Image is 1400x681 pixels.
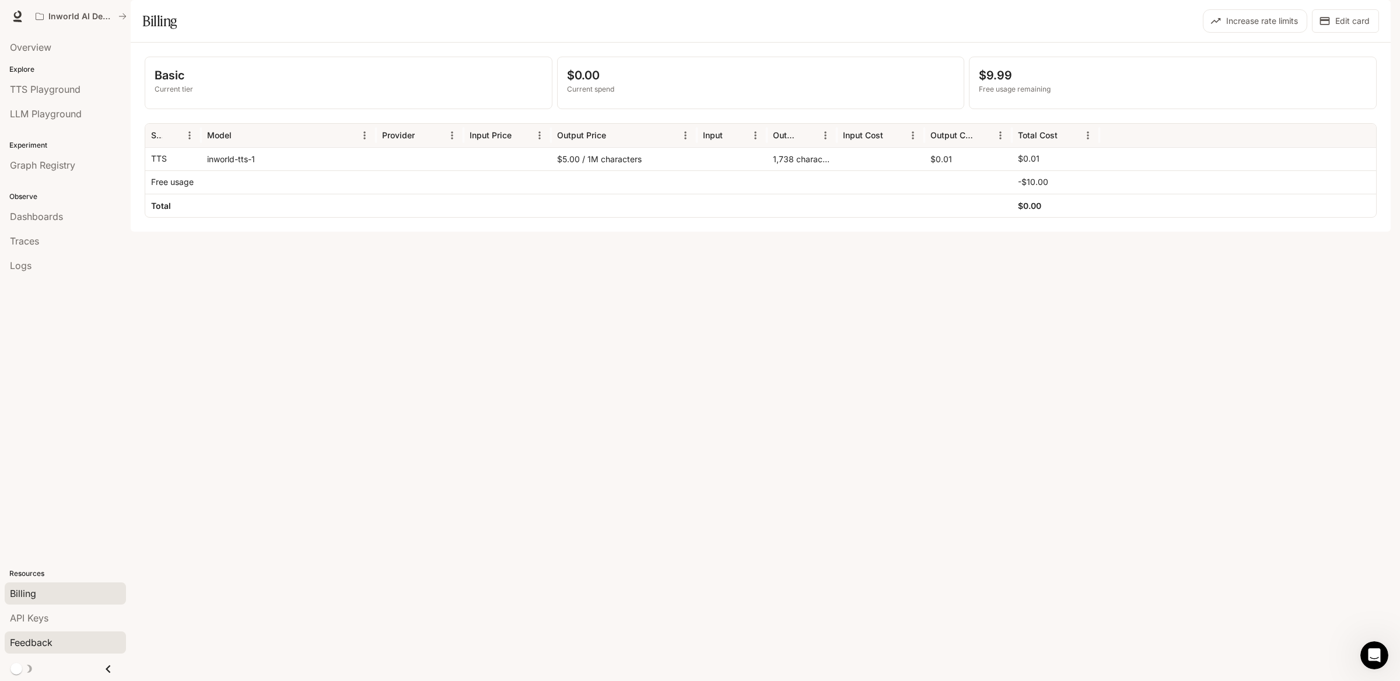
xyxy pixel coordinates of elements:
p: $0.00 [567,67,955,84]
div: Input Cost [843,130,883,140]
div: Total Cost [1018,130,1058,140]
h6: $0.00 [1018,200,1041,212]
div: Service [151,130,162,140]
button: Menu [1079,127,1097,144]
h6: Total [151,200,171,212]
button: Sort [1059,127,1076,144]
p: Current spend [567,84,955,95]
button: Menu [747,127,764,144]
button: Menu [356,127,373,144]
div: Output Price [557,130,606,140]
p: $9.99 [979,67,1367,84]
button: Increase rate limits [1203,9,1307,33]
button: Sort [799,127,817,144]
button: All workspaces [30,5,132,28]
p: $0.01 [1018,153,1039,165]
button: Menu [817,127,834,144]
button: Menu [992,127,1009,144]
button: Sort [163,127,181,144]
div: inworld-tts-1 [201,147,376,170]
div: Input [703,130,723,140]
button: Menu [904,127,922,144]
button: Sort [724,127,741,144]
button: Menu [443,127,461,144]
button: Menu [181,127,198,144]
h1: Billing [142,9,177,33]
button: Sort [416,127,433,144]
button: Sort [607,127,625,144]
button: Edit card [1312,9,1379,33]
div: $0.01 [925,147,1012,170]
div: Output [773,130,798,140]
iframe: Intercom live chat [1360,641,1388,669]
button: Sort [884,127,902,144]
div: 1,738 characters [767,147,837,170]
button: Menu [677,127,694,144]
div: $5.00 / 1M characters [551,147,697,170]
p: Free usage remaining [979,84,1367,95]
p: -$10.00 [1018,176,1048,188]
button: Sort [974,127,992,144]
button: Sort [513,127,530,144]
p: Free usage [151,176,194,188]
div: Model [207,130,232,140]
div: Output Cost [930,130,973,140]
button: Menu [531,127,548,144]
p: Inworld AI Demos [48,12,114,22]
button: Sort [233,127,250,144]
div: Provider [382,130,415,140]
p: Current tier [155,84,542,95]
p: TTS [151,153,167,165]
div: Input Price [470,130,512,140]
p: Basic [155,67,542,84]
